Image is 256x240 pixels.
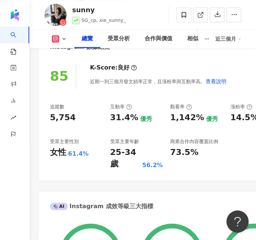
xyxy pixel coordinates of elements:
[82,34,93,43] div: 總覽
[81,17,126,23] span: SG_cp, xie_sunny_
[170,147,198,158] div: 73.5%
[90,64,137,72] div: K-Score :
[68,150,89,158] div: 61.4%
[50,68,68,84] div: 85
[205,74,227,89] button: 查看說明
[108,34,130,43] div: 受眾分析
[110,112,138,124] div: 31.4%
[50,112,76,124] div: 5,754
[170,112,204,124] div: 1,142%
[206,78,226,84] span: 查看說明
[10,27,25,55] a: search
[90,74,227,89] div: 近期一到三個月發文頻率正常，且漲粉率與互動率高。
[110,147,141,170] div: 25-34 歲
[226,210,249,233] iframe: Help Scout Beacon - Open
[170,104,192,110] div: 觀看率
[110,138,139,145] div: 受眾主要年齡
[145,34,172,43] div: 合作與價值
[215,33,241,45] div: 近三個月
[110,104,132,110] div: 互動率
[50,203,68,210] div: AI
[50,104,64,110] div: 追蹤數
[50,147,66,158] div: 女性
[50,138,79,145] div: 受眾主要性別
[9,9,21,21] img: logo icon
[142,161,163,169] div: 56.2%
[50,202,153,210] div: Instagram 成效等級三大指標
[72,5,126,14] div: sunny
[187,34,209,43] div: 相似網紅
[170,138,218,145] div: 商業合作內容覆蓋比例
[44,4,67,26] img: KOL Avatar
[118,64,129,72] div: 良好
[140,115,152,123] div: 優秀
[10,110,16,127] span: rise
[206,115,218,123] div: 優秀
[230,104,252,110] div: 漲粉率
